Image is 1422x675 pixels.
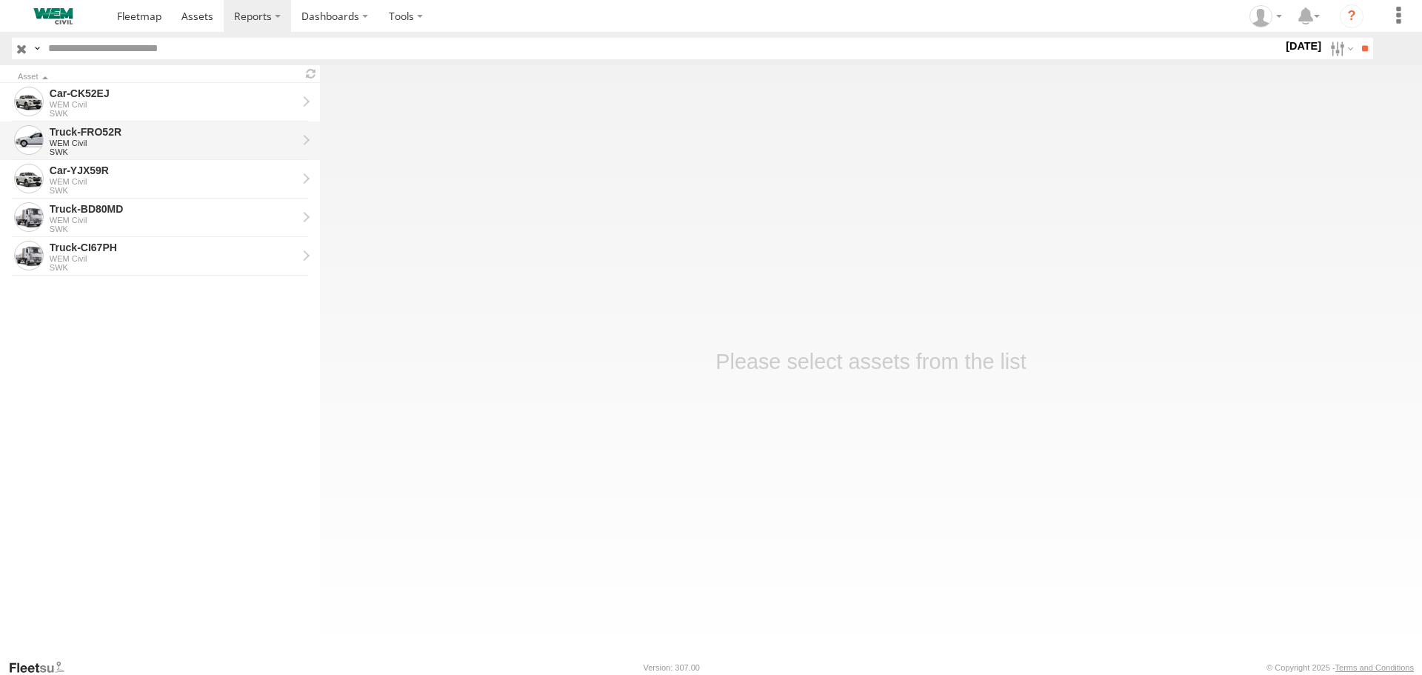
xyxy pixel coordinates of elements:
label: Search Filter Options [1324,38,1356,59]
label: Search Query [31,38,43,59]
div: Car-CK52EJ - View Asset History [50,87,297,100]
div: Truck-BD80MD - View Asset History [50,202,297,216]
div: SWK [50,263,297,272]
div: Truck-FRO52R - View Asset History [50,125,297,139]
div: WEM Civil [50,177,297,186]
div: © Copyright 2025 - [1266,663,1414,672]
div: Click to Sort [18,73,296,81]
label: [DATE] [1283,38,1324,54]
div: WEM Civil [50,100,297,109]
div: SWK [50,109,297,118]
div: SWK [50,225,297,233]
img: WEMCivilLogo.svg [15,8,92,24]
div: WEM Civil [50,139,297,147]
div: Truck-CI67PH - View Asset History [50,241,297,254]
a: Visit our Website [8,660,76,675]
div: WEM Civil [50,216,297,225]
i: ? [1340,4,1363,28]
div: SWK [50,186,297,195]
div: Car-YJX59R - View Asset History [50,164,297,177]
div: SWK [50,147,297,156]
div: Kevin Webb [1244,5,1287,27]
div: Version: 307.00 [644,663,700,672]
div: WEM Civil [50,254,297,263]
span: Refresh [302,67,320,81]
a: Terms and Conditions [1335,663,1414,672]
